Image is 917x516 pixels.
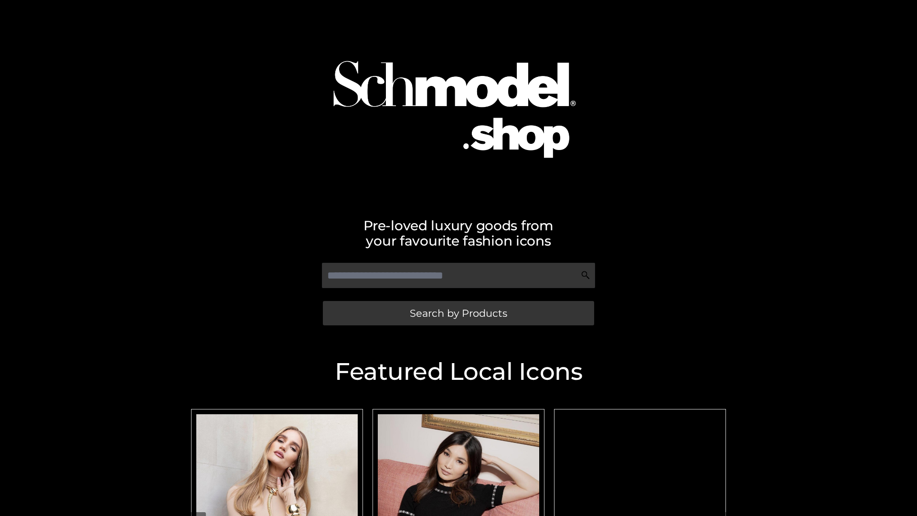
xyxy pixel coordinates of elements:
[581,270,590,280] img: Search Icon
[410,308,507,318] span: Search by Products
[323,301,594,325] a: Search by Products
[186,360,731,384] h2: Featured Local Icons​
[186,218,731,248] h2: Pre-loved luxury goods from your favourite fashion icons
